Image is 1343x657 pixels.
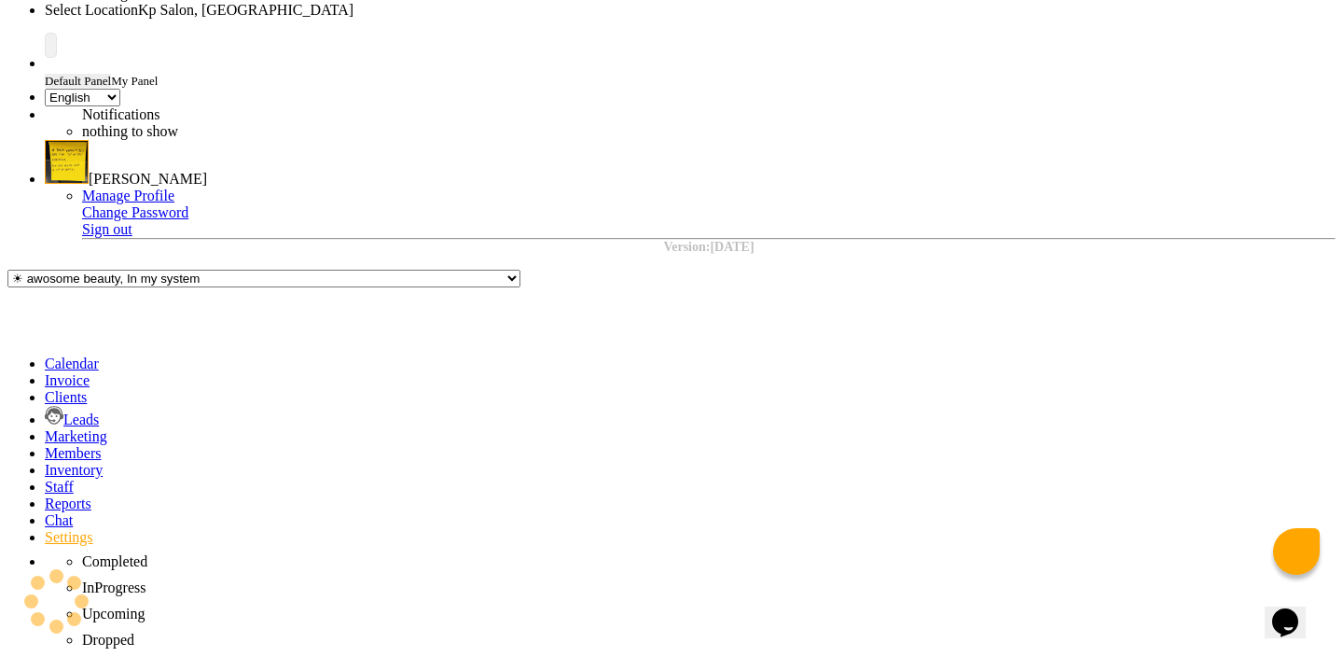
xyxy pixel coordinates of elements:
[45,445,101,461] a: Members
[1265,582,1324,638] iframe: chat widget
[63,412,99,427] span: Leads
[82,123,548,140] li: nothing to show
[82,632,134,648] span: Dropped
[82,553,147,569] span: Completed
[45,529,93,545] a: Settings
[45,356,99,371] a: Calendar
[111,74,158,88] span: My Panel
[45,496,91,511] a: Reports
[82,204,188,220] a: Change Password
[82,221,132,237] a: Sign out
[89,171,207,187] span: [PERSON_NAME]
[82,606,145,622] span: Upcoming
[45,512,73,528] a: Chat
[45,412,99,427] a: Leads
[82,240,1336,255] div: Version:[DATE]
[45,74,111,88] span: Default Panel
[45,140,89,184] img: Dhiraj Mokal
[45,372,90,388] a: Invoice
[45,479,74,495] a: Staff
[45,462,103,478] a: Inventory
[82,188,174,203] a: Manage Profile
[82,580,145,595] span: InProgress
[45,428,107,444] a: Marketing
[45,389,87,405] a: Clients
[82,106,548,123] div: Notifications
